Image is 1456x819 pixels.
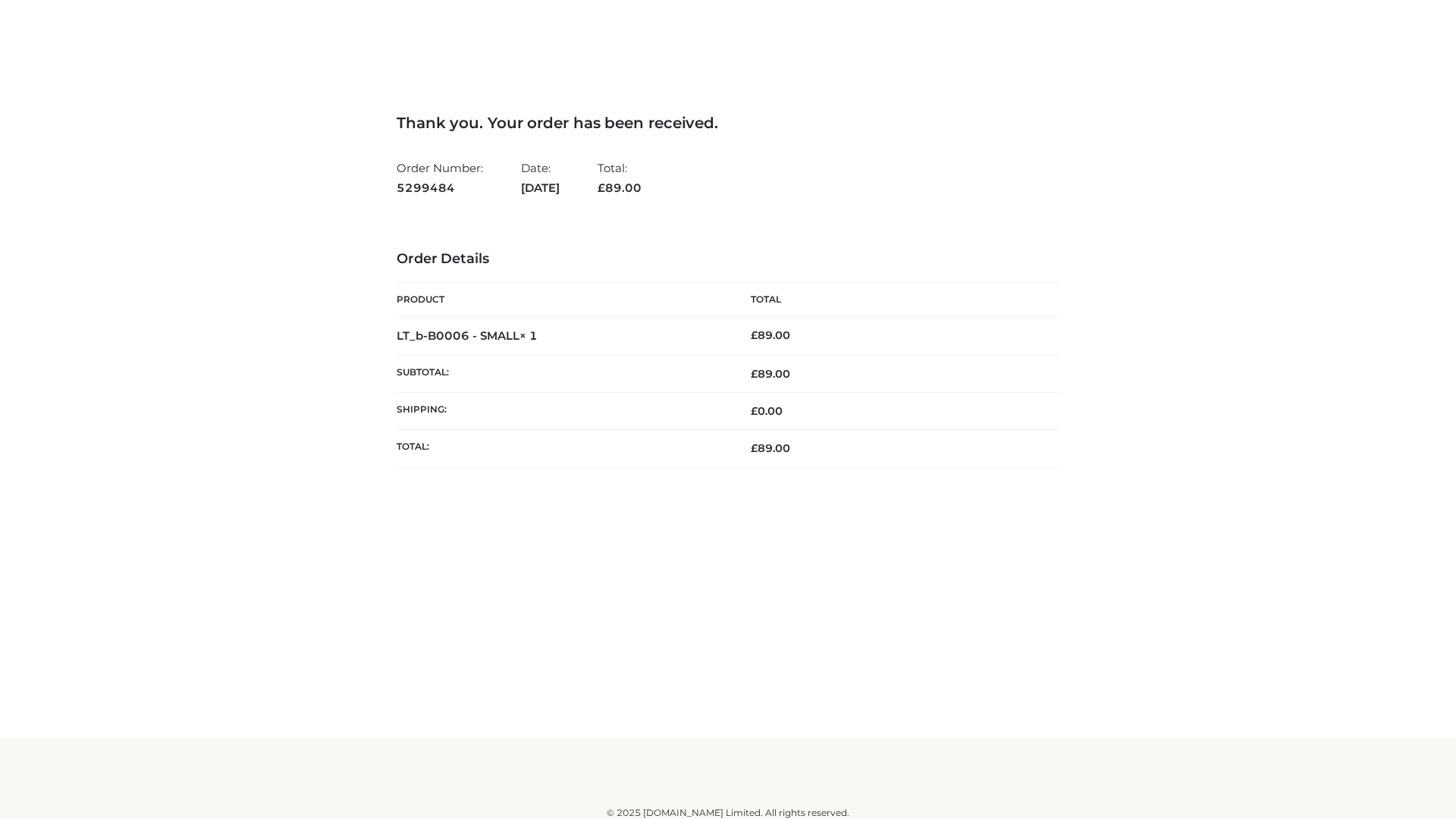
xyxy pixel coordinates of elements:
[397,355,728,392] th: Subtotal:
[521,155,560,201] li: Date:
[598,180,642,195] span: 89.00
[521,178,560,198] strong: [DATE]
[751,367,758,381] span: £
[751,367,790,381] span: 89.00
[397,283,728,317] th: Product
[751,404,758,418] span: £
[397,430,728,467] th: Total:
[751,404,783,418] bdi: 0.00
[397,155,483,201] li: Order Number:
[397,114,1059,132] h3: Thank you. Your order has been received.
[751,441,790,455] span: 89.00
[397,393,728,430] th: Shipping:
[728,283,1059,317] th: Total
[751,441,758,455] span: £
[751,328,790,342] bdi: 89.00
[397,328,538,343] strong: LT_b-B0006 - SMALL
[598,180,605,195] span: £
[397,251,1059,268] h3: Order Details
[751,328,758,342] span: £
[397,178,483,198] strong: 5299484
[598,155,642,201] li: Total:
[519,328,538,343] strong: × 1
